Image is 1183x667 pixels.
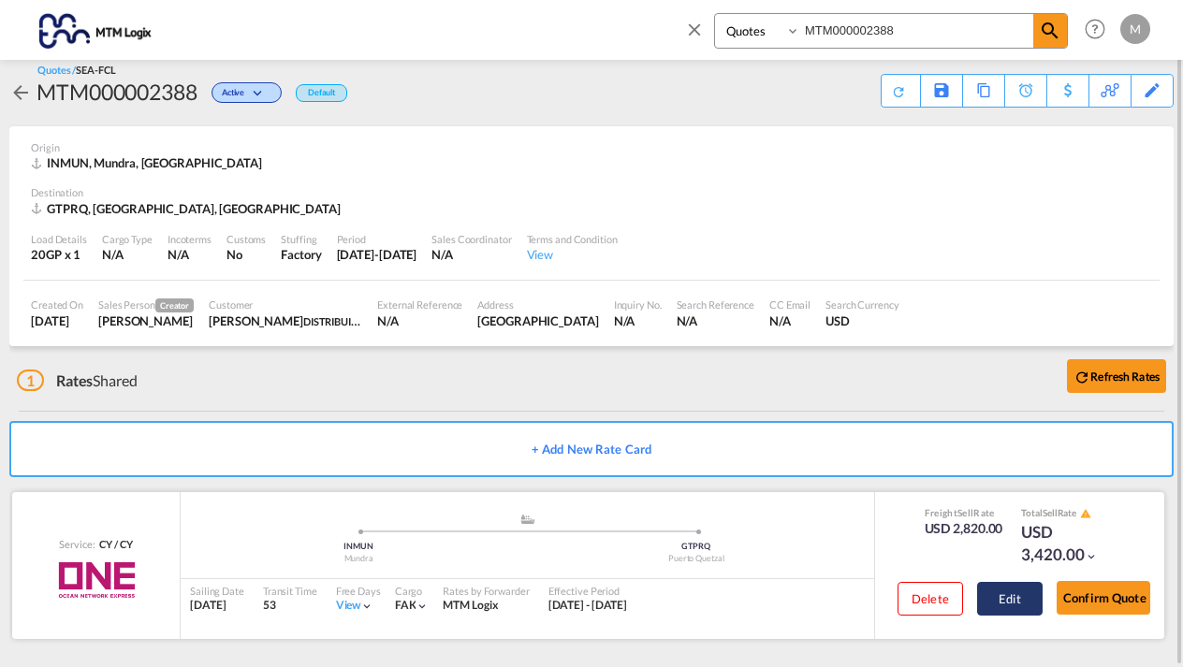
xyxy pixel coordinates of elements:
[1085,550,1098,563] md-icon: icon-chevron-down
[614,297,662,312] div: Inquiry No.
[1120,14,1150,44] div: M
[263,598,317,614] div: 53
[222,87,249,105] span: Active
[395,584,430,598] div: Cargo
[56,371,94,389] span: Rates
[769,297,811,312] div: CC Email
[59,537,95,551] span: Service:
[226,232,266,246] div: Customs
[925,506,1003,519] div: Freight Rate
[416,600,429,613] md-icon: icon-chevron-down
[1090,370,1160,384] b: Refresh Rates
[281,246,321,263] div: Factory Stuffing
[212,82,282,103] div: Change Status Here
[614,312,662,329] div: N/A
[528,541,866,553] div: GTPRQ
[95,537,132,551] div: CY / CY
[168,232,212,246] div: Incoterms
[684,13,714,58] span: icon-close
[281,232,321,246] div: Stuffing
[17,370,44,391] span: 1
[31,297,83,312] div: Created On
[249,89,271,99] md-icon: icon-chevron-down
[31,140,1152,154] div: Origin
[9,77,37,107] div: icon-arrow-left
[977,582,1043,616] button: Edit
[190,553,528,565] div: Mundra
[303,313,460,328] span: DISTRIBUIDORA [PERSON_NAME]
[769,312,811,329] div: N/A
[1057,581,1150,615] button: Confirm Quote
[1078,507,1091,521] button: icon-alert
[548,598,628,614] div: 05 Aug 2025 - 30 Sep 2025
[800,14,1033,47] input: Enter Quotation Number
[98,312,194,329] div: Andrea Velasquez
[31,232,87,246] div: Load Details
[443,598,497,612] span: MTM Logix
[443,584,529,598] div: Rates by Forwarder
[1021,521,1115,566] div: USD 3,420.00
[296,84,347,102] div: Default
[528,553,866,565] div: Puerto Quetzal
[517,515,539,524] md-icon: assets/icons/custom/ship-fill.svg
[1033,14,1067,48] span: icon-magnify
[925,519,1003,538] div: USD 2,820.00
[527,232,618,246] div: Terms and Condition
[37,557,155,603] img: ONE
[377,312,462,329] div: N/A
[37,63,116,77] div: Quotes /SEA-FCL
[337,246,417,263] div: 30 Sep 2025
[197,77,286,107] div: Change Status Here
[37,77,197,107] div: MTM000002388
[168,246,189,263] div: N/A
[190,584,244,598] div: Sailing Date
[1073,369,1090,385] md-icon: icon-refresh
[31,200,345,217] div: GTPRQ, Puerto Quetzal, Americas
[28,8,154,51] img: 1d8b6800adb611edaca4d9603c308ee4.png
[677,312,754,329] div: N/A
[395,598,416,612] span: FAK
[898,582,963,616] button: Delete
[957,507,973,518] span: Sell
[47,155,262,170] span: INMUN, Mundra, [GEOGRAPHIC_DATA]
[9,81,32,104] md-icon: icon-arrow-left
[548,584,628,598] div: Effective Period
[431,232,511,246] div: Sales Coordinator
[443,598,529,614] div: MTM Logix
[209,312,362,329] div: JUAN CARLOS ABARCA
[336,584,381,598] div: Free Days
[1079,13,1120,47] div: Help
[1021,506,1115,521] div: Total Rate
[1080,508,1091,519] md-icon: icon-alert
[677,297,754,312] div: Search Reference
[377,297,462,312] div: External Reference
[891,75,911,99] div: Quote PDF is not available at this time
[337,232,417,246] div: Period
[17,370,138,391] div: Shared
[31,312,83,329] div: 19 Aug 2025
[9,421,1174,477] button: + Add New Rate Card
[102,246,153,263] div: N/A
[190,598,244,614] div: [DATE]
[1043,507,1058,518] span: Sell
[825,297,899,312] div: Search Currency
[890,82,907,99] md-icon: icon-refresh
[1079,13,1111,45] span: Help
[477,312,598,329] div: GUATEMALA
[98,297,194,312] div: Sales Person
[190,541,528,553] div: INMUN
[155,298,194,312] span: Creator
[921,75,962,107] div: Save As Template
[431,246,511,263] div: N/A
[1039,20,1061,42] md-icon: icon-magnify
[31,185,1152,199] div: Destination
[527,246,618,263] div: View
[684,19,705,39] md-icon: icon-close
[1067,359,1166,393] button: icon-refreshRefresh Rates
[360,600,373,613] md-icon: icon-chevron-down
[548,598,628,612] span: [DATE] - [DATE]
[102,232,153,246] div: Cargo Type
[825,312,899,329] div: USD
[226,246,266,263] div: No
